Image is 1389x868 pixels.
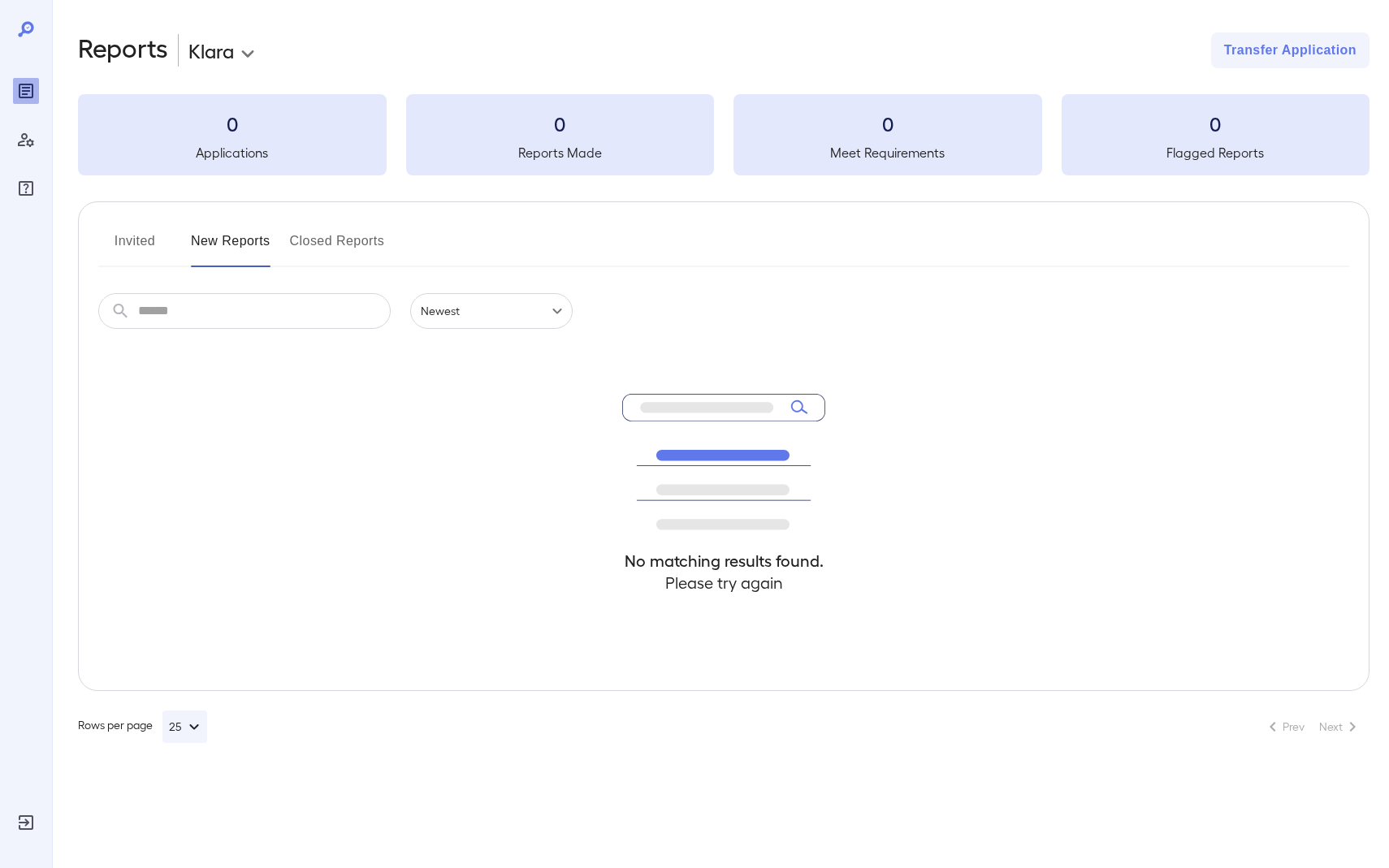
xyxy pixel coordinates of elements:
[733,110,1042,136] h3: 0
[406,143,715,162] h5: Reports Made
[13,127,39,153] div: Manage Users
[78,94,1370,175] summary: 0Applications0Reports Made0Meet Requirements0Flagged Reports
[78,710,207,743] div: Rows per page
[13,175,39,201] div: FAQ
[290,228,385,267] button: Closed Reports
[162,710,207,743] button: 25
[406,110,715,136] h3: 0
[188,37,234,63] p: Klara
[622,550,825,572] h4: No matching results found.
[13,78,39,104] div: Reports
[191,228,270,267] button: New Reports
[1062,110,1370,136] h3: 0
[78,110,387,136] h3: 0
[1062,143,1370,162] h5: Flagged Reports
[13,810,39,836] div: Log Out
[410,293,573,329] div: Newest
[98,228,171,267] button: Invited
[1256,714,1370,740] nav: pagination navigation
[78,143,387,162] h5: Applications
[78,32,168,68] h2: Reports
[733,143,1042,162] h5: Meet Requirements
[622,572,825,594] h4: Please try again
[1211,32,1370,68] button: Transfer Application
